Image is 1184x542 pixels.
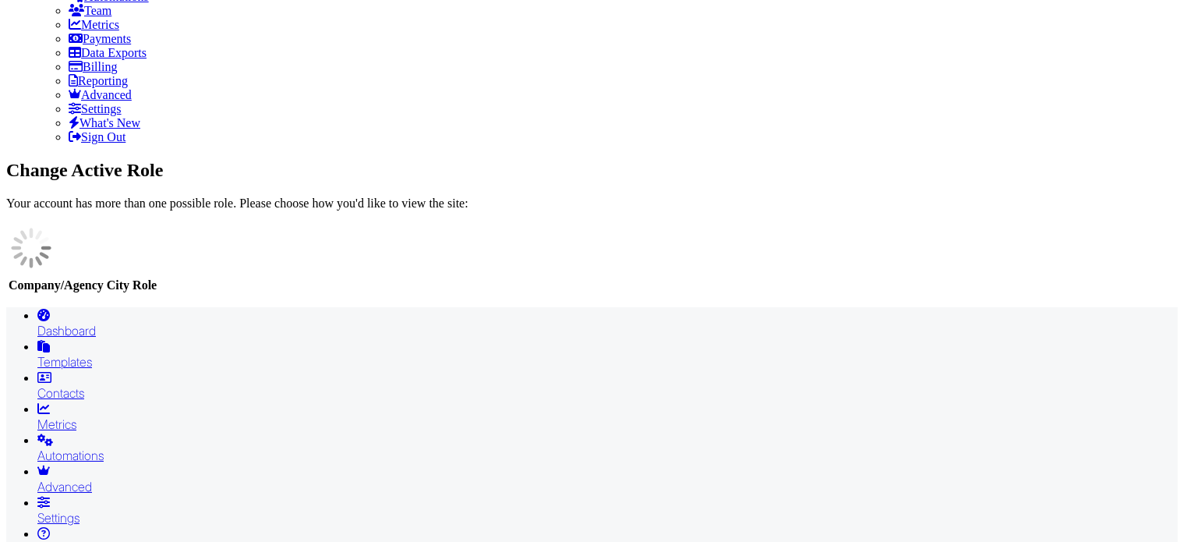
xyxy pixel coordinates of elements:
[69,60,117,73] a: Billing
[69,74,128,87] a: Reporting
[69,116,140,129] a: What's New
[106,278,130,293] th: City
[69,32,131,45] a: Payments
[37,494,1178,526] a: Settings
[69,4,111,17] a: Team
[132,278,157,293] th: Role
[37,463,1178,494] a: Advanced
[69,18,119,31] a: Metrics
[69,46,147,59] a: Data Exports
[69,88,132,101] a: Advanced
[37,510,1178,526] div: Settings
[6,223,56,273] img: loading-93afd81d04378562ca97960a6d0abf470c8f8241ccf6a1b4da771bf876922d1b.gif
[37,479,1178,494] div: Advanced
[37,370,1178,401] a: Contacts
[37,307,1178,338] a: Dashboard
[8,278,104,293] th: Company/Agency
[37,354,1178,370] div: Templates
[6,197,1178,211] p: Your account has more than one possible role. Please choose how you'd like to view the site:
[6,160,1178,181] h2: Change Active Role
[37,416,1178,432] div: Metrics
[37,338,1178,370] a: Templates
[37,448,1178,463] div: Automations
[69,130,125,143] a: Sign Out
[37,432,1178,463] a: Automations (Basic)
[69,102,122,115] a: Settings
[37,323,1178,338] div: Dashboard
[37,385,1178,401] div: Contacts
[37,401,1178,432] a: Metrics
